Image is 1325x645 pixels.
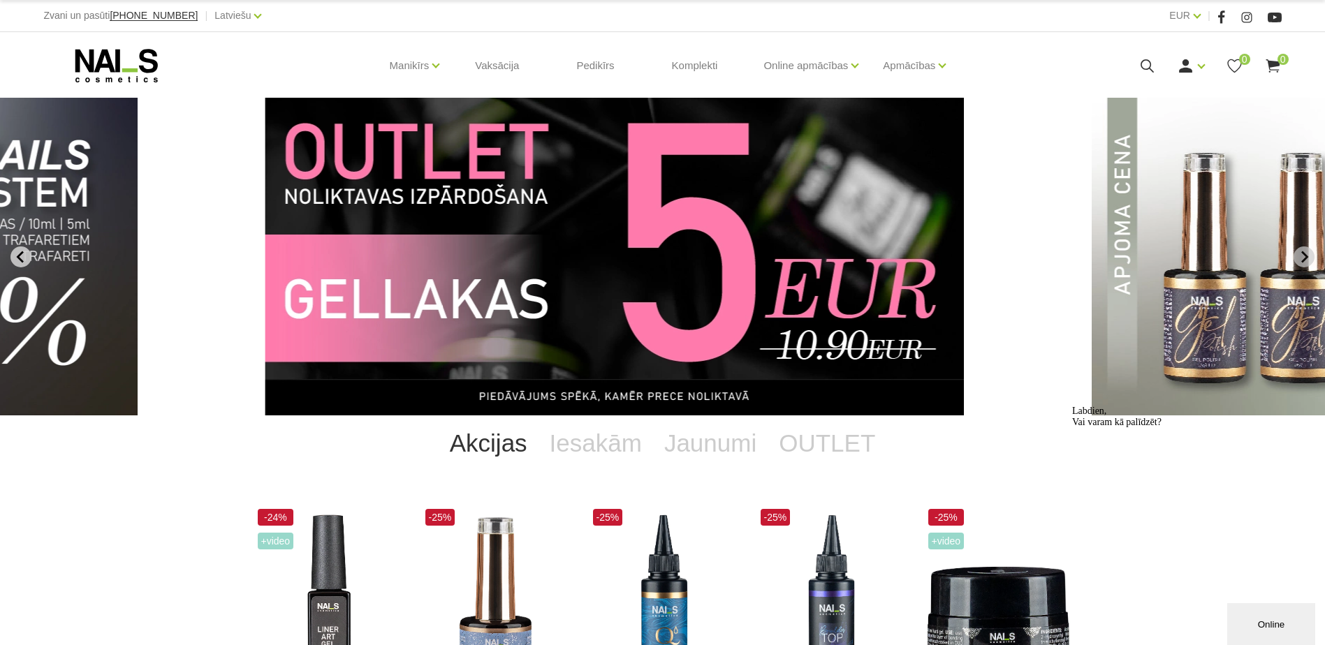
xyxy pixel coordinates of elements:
a: Pedikīrs [565,32,625,99]
a: Latviešu [214,7,251,24]
button: Previous slide [10,246,31,267]
span: | [1208,7,1210,24]
span: +Video [928,533,965,549]
a: Manikīrs [390,38,430,94]
span: -24% [258,509,294,526]
span: -25% [761,509,791,526]
a: Apmācības [883,38,935,94]
a: Vaksācija [464,32,530,99]
iframe: chat widget [1227,600,1318,645]
a: [PHONE_NUMBER] [110,10,198,21]
a: EUR [1169,7,1190,24]
span: Labdien, Vai varam kā palīdzēt? [6,6,95,27]
span: -25% [928,509,965,526]
a: Akcijas [439,415,539,471]
a: Iesakām [539,415,653,471]
li: 10 of 12 [265,98,1060,415]
a: 0 [1226,57,1243,75]
div: Labdien,Vai varam kā palīdzēt? [6,6,257,28]
span: 0 [1278,54,1289,65]
span: 0 [1239,54,1250,65]
a: OUTLET [768,415,886,471]
div: Zvani un pasūti [43,7,198,24]
iframe: chat widget [1067,400,1318,596]
span: +Video [258,533,294,549]
a: Jaunumi [653,415,768,471]
button: Next slide [1294,246,1315,267]
a: 0 [1264,57,1282,75]
span: | [205,7,207,24]
span: -25% [593,509,623,526]
span: -25% [425,509,455,526]
a: Komplekti [661,32,729,99]
a: Online apmācības [763,38,848,94]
